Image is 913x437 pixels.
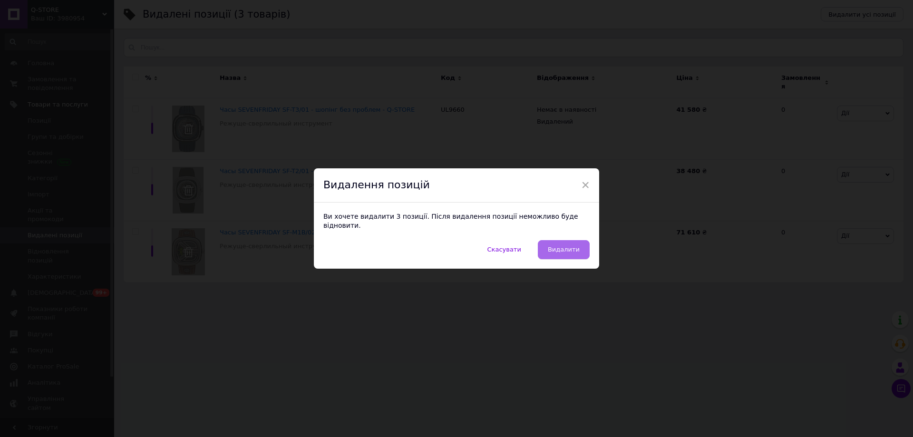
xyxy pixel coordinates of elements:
[323,212,590,231] p: Ви хочете видалити 3 позиції. Після видалення позиції неможливо буде відновити.
[314,168,599,203] div: Видалення позицій
[548,246,580,253] span: Видалити
[538,240,590,259] button: Видалити
[487,246,521,253] span: Скасувати
[477,240,531,259] button: Скасувати
[581,177,590,193] span: ×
